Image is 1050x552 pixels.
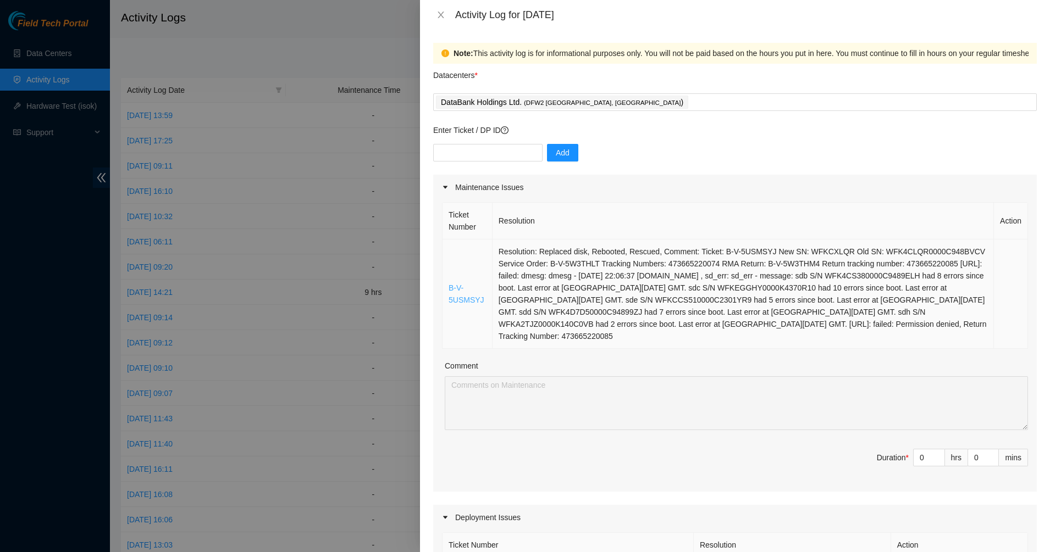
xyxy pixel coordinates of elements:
div: Deployment Issues [433,505,1037,530]
th: Ticket Number [443,203,493,239]
span: question-circle [501,126,509,134]
div: hrs [945,449,968,466]
button: Close [433,10,449,20]
textarea: Comment [445,376,1028,430]
span: caret-right [442,514,449,521]
td: Resolution: Replaced disk, Rebooted, Rescued, Comment: Ticket: B-V-5USMSYJ New SN: WFKCXLQR Old S... [493,239,994,349]
p: Enter Ticket / DP ID [433,124,1037,136]
strong: Note: [454,47,473,59]
div: mins [999,449,1028,466]
div: Activity Log for [DATE] [455,9,1037,21]
span: exclamation-circle [441,49,449,57]
button: Add [547,144,578,161]
span: Add [556,147,570,159]
p: Datacenters [433,64,478,81]
span: caret-right [442,184,449,191]
th: Action [994,203,1028,239]
th: Resolution [493,203,994,239]
div: Duration [877,451,909,464]
label: Comment [445,360,478,372]
span: close [436,10,445,19]
a: B-V-5USMSYJ [449,283,484,304]
span: ( DFW2 [GEOGRAPHIC_DATA], [GEOGRAPHIC_DATA] [524,99,681,106]
p: DataBank Holdings Ltd. ) [441,96,683,109]
div: Maintenance Issues [433,175,1037,200]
